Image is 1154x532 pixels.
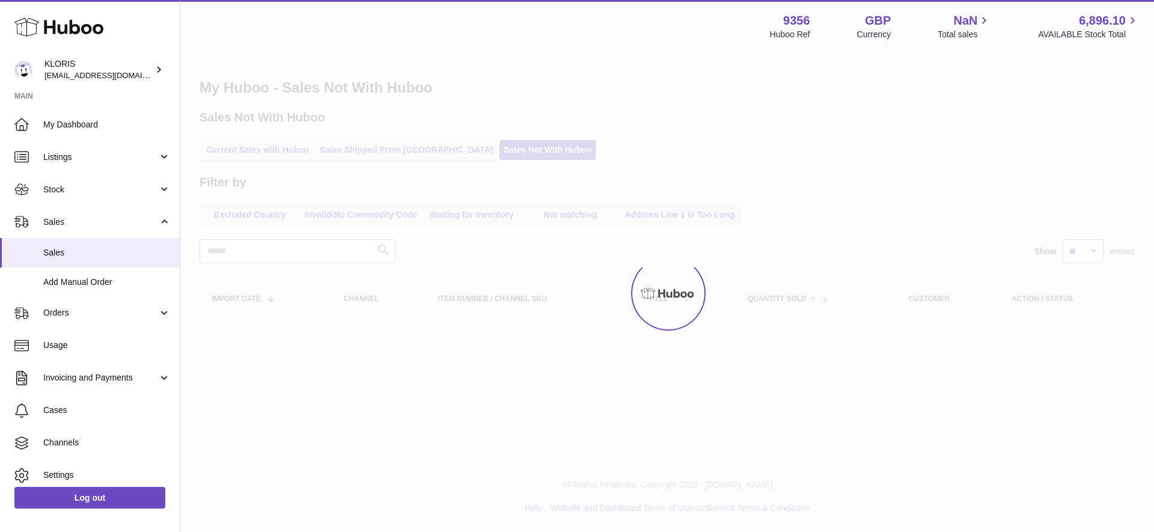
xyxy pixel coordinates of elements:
strong: GBP [865,13,891,29]
span: Total sales [938,29,991,40]
a: NaN Total sales [938,13,991,40]
span: Add Manual Order [43,277,171,288]
span: Channels [43,437,171,448]
span: [EMAIL_ADDRESS][DOMAIN_NAME] [44,70,177,80]
span: AVAILABLE Stock Total [1038,29,1140,40]
span: Stock [43,184,158,195]
div: Currency [857,29,891,40]
span: Listings [43,151,158,163]
span: Usage [43,340,171,351]
div: Huboo Ref [770,29,810,40]
span: Orders [43,307,158,319]
span: Sales [43,247,171,258]
span: Settings [43,469,171,481]
span: 6,896.10 [1079,13,1126,29]
img: huboo@kloriscbd.com [14,61,32,79]
span: Cases [43,405,171,416]
div: KLORIS [44,58,153,81]
strong: 9356 [783,13,810,29]
span: My Dashboard [43,119,171,130]
span: Invoicing and Payments [43,372,158,384]
span: Sales [43,216,158,228]
a: 6,896.10 AVAILABLE Stock Total [1038,13,1140,40]
span: NaN [953,13,977,29]
a: Log out [14,487,165,509]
